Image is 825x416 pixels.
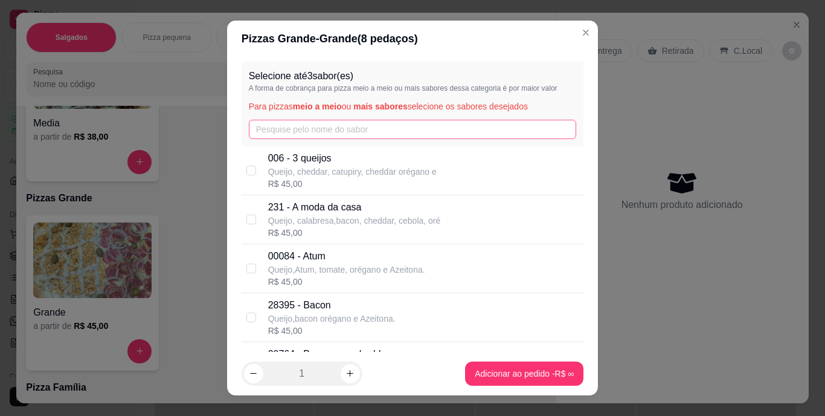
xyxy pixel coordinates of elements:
[268,313,396,325] p: Queijo,bacon orégano e Azeitona.
[268,276,425,288] div: R$ 45,00
[268,215,441,227] p: Queijo, calabresa,bacon, cheddar, cebola, oré
[249,83,577,93] p: A forma de cobrança para pizza meio a meio ou mais sabores dessa categoria é por
[268,249,425,264] p: 00084 - Atum
[521,84,557,93] span: maior valor
[242,30,584,47] div: Pizzas Grande - Grande ( 8 pedaços)
[268,347,435,362] p: 00764 - Bacon com cheddar
[268,166,437,178] p: Queijo, cheddar, catupiry, cheddar orégano e
[268,151,437,166] p: 006 - 3 queijos
[576,23,595,42] button: Close
[268,298,396,313] p: 28395 - Bacon
[465,362,583,386] button: Adicionar ao pedido -R$ ∞
[268,178,437,190] div: R$ 45,00
[299,366,304,381] p: 1
[341,364,360,383] button: increase-product-quantity
[268,200,441,215] p: 231 - A moda da casa
[268,325,396,337] div: R$ 45,00
[268,264,425,276] p: Queijo,Atum, tomate, orégano e Azeitona.
[244,364,263,383] button: decrease-product-quantity
[249,69,577,83] p: Selecione até 3 sabor(es)
[268,227,441,239] div: R$ 45,00
[249,100,577,112] p: Para pizzas ou selecione os sabores desejados
[249,120,577,139] input: Pesquise pelo nome do sabor
[293,102,342,111] span: meio a meio
[353,102,408,111] span: mais sabores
